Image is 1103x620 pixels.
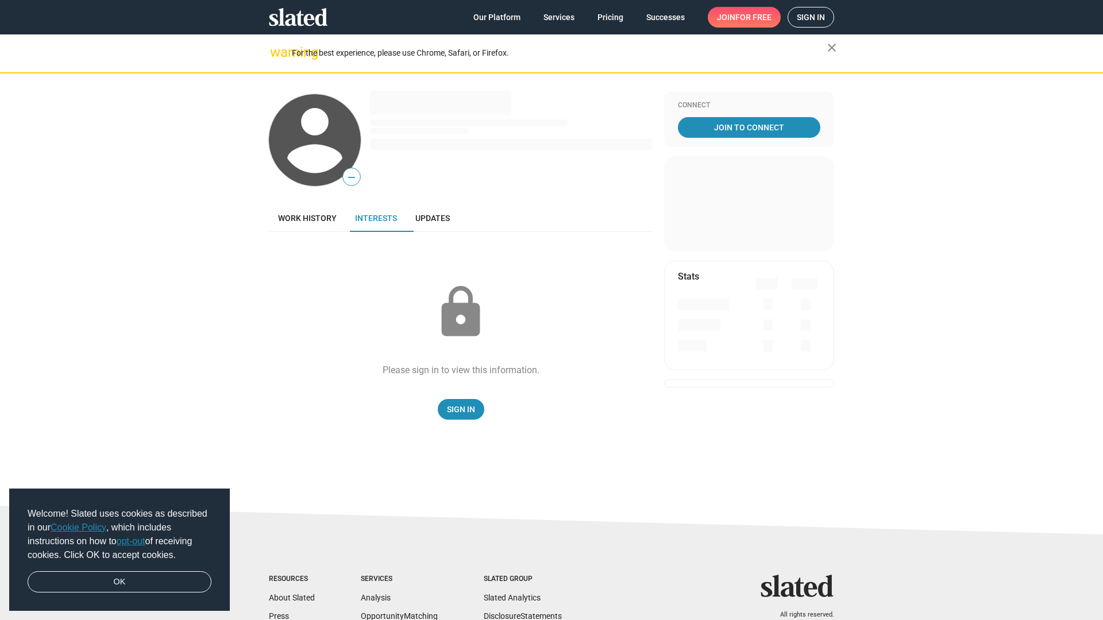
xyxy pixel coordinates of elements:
span: Our Platform [473,7,520,28]
a: Cookie Policy [51,522,106,532]
a: Pricing [588,7,633,28]
span: Updates [415,214,450,223]
a: Services [534,7,584,28]
span: Join To Connect [680,117,818,138]
span: Interests [355,214,397,223]
a: Updates [406,204,459,232]
a: Our Platform [464,7,530,28]
span: — [343,170,360,185]
a: dismiss cookie message [28,571,211,593]
div: Resources [269,575,315,584]
a: Slated Analytics [484,593,541,602]
div: Services [361,575,438,584]
div: For the best experience, please use Chrome, Safari, or Firefox. [292,45,827,61]
div: cookieconsent [9,489,230,611]
mat-card-title: Stats [678,270,699,282]
a: Sign In [438,399,484,420]
a: Work history [269,204,346,232]
span: Welcome! Slated uses cookies as described in our , which includes instructions on how to of recei... [28,507,211,562]
a: Joinfor free [708,7,781,28]
div: Please sign in to view this information. [383,364,539,376]
span: Successes [646,7,685,28]
span: for free [735,7,772,28]
a: Join To Connect [678,117,820,138]
a: About Slated [269,593,315,602]
span: Sign in [797,7,825,27]
span: Work history [278,214,337,223]
mat-icon: warning [270,45,284,59]
span: Services [543,7,574,28]
a: Sign in [788,7,834,28]
a: opt-out [117,536,145,546]
mat-icon: lock [432,284,489,341]
mat-icon: close [825,41,839,55]
span: Pricing [597,7,623,28]
a: Successes [637,7,694,28]
span: Join [717,7,772,28]
a: Analysis [361,593,391,602]
span: Sign In [447,399,475,420]
div: Connect [678,101,820,110]
a: Interests [346,204,406,232]
div: Slated Group [484,575,562,584]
